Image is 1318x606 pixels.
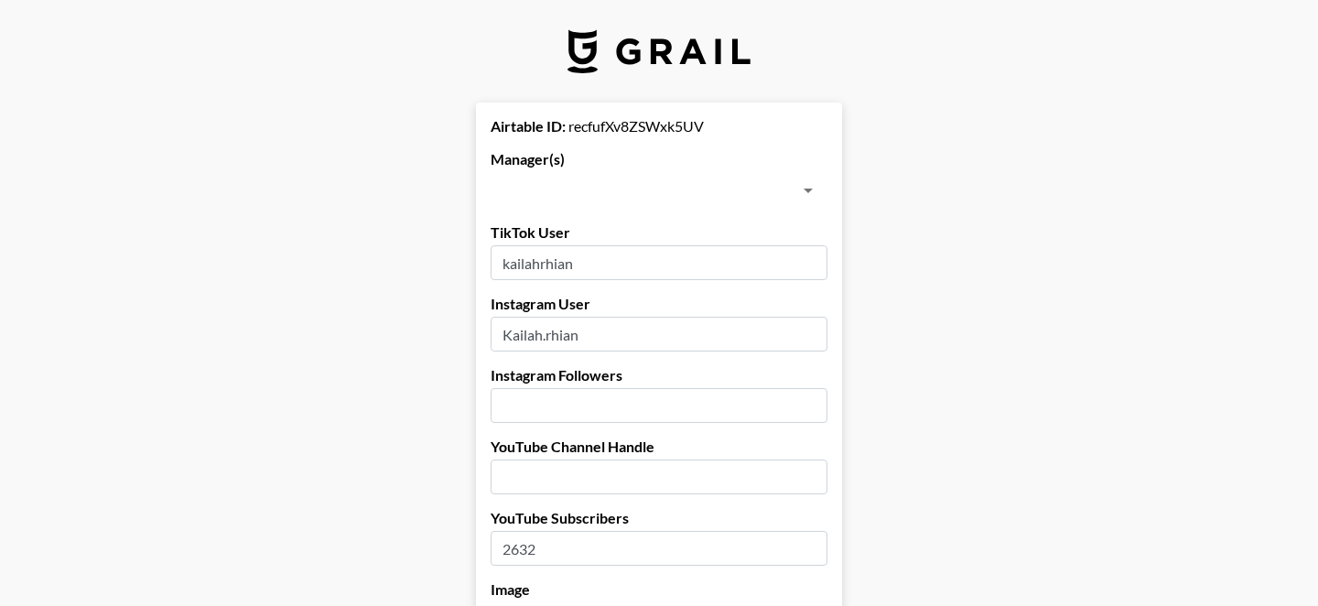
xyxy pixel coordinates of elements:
[491,438,827,456] label: YouTube Channel Handle
[491,117,827,135] div: recfufXv8ZSWxk5UV
[491,366,827,384] label: Instagram Followers
[491,295,827,313] label: Instagram User
[567,29,751,73] img: Grail Talent Logo
[491,580,827,599] label: Image
[491,509,827,527] label: YouTube Subscribers
[491,117,566,135] strong: Airtable ID:
[491,150,827,168] label: Manager(s)
[491,223,827,242] label: TikTok User
[795,178,821,203] button: Open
